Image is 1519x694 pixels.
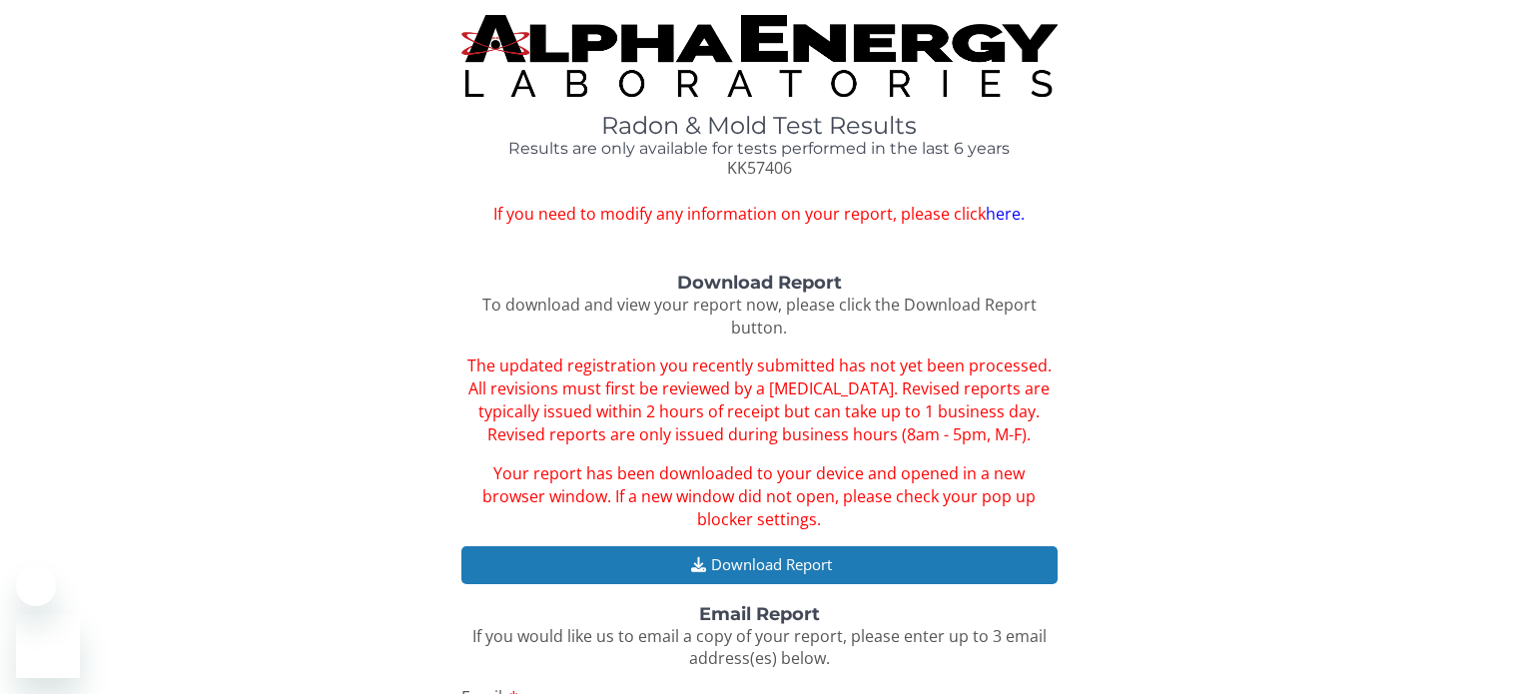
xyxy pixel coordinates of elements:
iframe: Close message [16,566,56,606]
strong: Email Report [699,603,820,625]
iframe: Button to launch messaging window [16,614,80,678]
span: Your report has been downloaded to your device and opened in a new browser window. If a new windo... [482,462,1036,530]
a: here. [986,203,1025,225]
span: To download and view your report now, please click the Download Report button. [482,294,1037,339]
strong: Download Report [677,272,842,294]
img: TightCrop.jpg [461,15,1057,97]
h1: Radon & Mold Test Results [461,113,1057,139]
button: Download Report [461,546,1057,583]
span: The updated registration you recently submitted has not yet been processed. All revisions must fi... [467,354,1052,445]
span: If you would like us to email a copy of your report, please enter up to 3 email address(es) below. [472,625,1047,670]
h4: Results are only available for tests performed in the last 6 years [461,140,1057,158]
span: KK57406 [727,157,792,179]
span: If you need to modify any information on your report, please click [461,203,1057,226]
